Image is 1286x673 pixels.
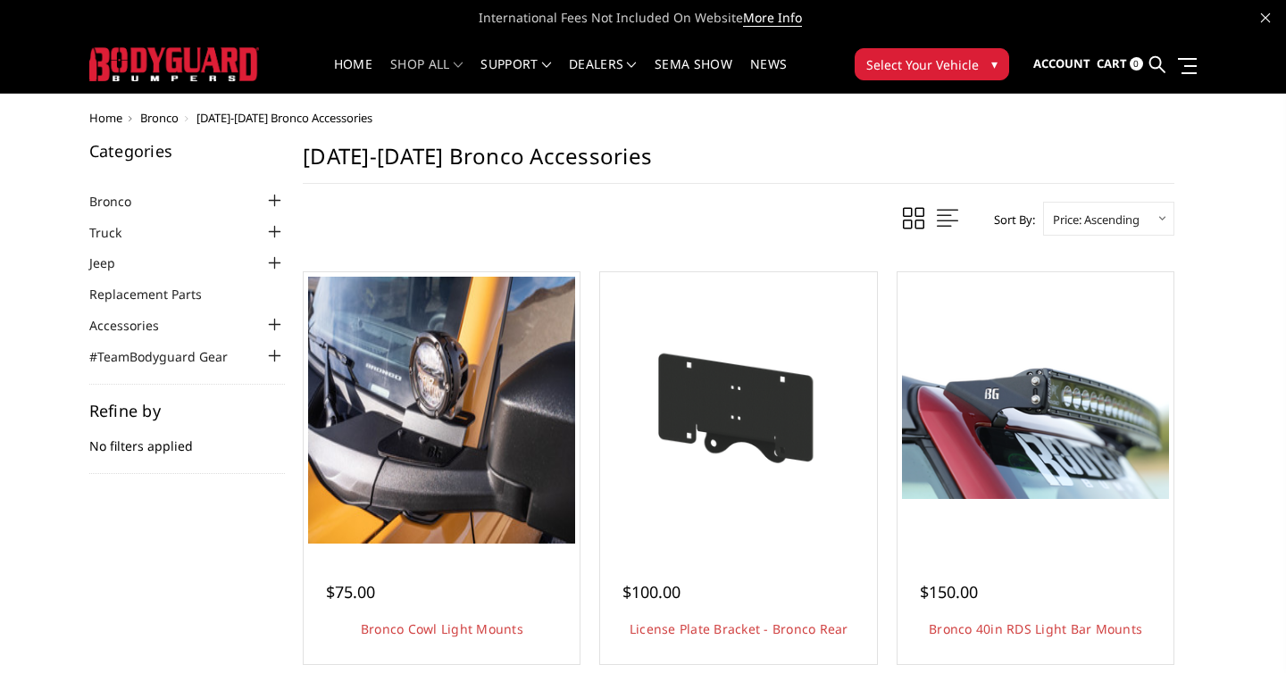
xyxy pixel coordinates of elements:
span: $150.00 [920,581,978,602]
span: $75.00 [326,581,375,602]
a: More Info [743,9,802,27]
a: News [750,58,787,93]
img: Bronco Cowl Light Mounts [308,277,575,544]
button: Select Your Vehicle [855,48,1009,80]
a: Bronco [140,110,179,126]
a: Accessories [89,316,181,335]
a: Home [89,110,122,126]
a: Bronco 40in RDS Light Bar Mounts [929,620,1142,637]
div: No filters applied [89,403,286,474]
a: Bronco Cowl Light Mounts [361,620,523,637]
a: #TeamBodyguard Gear [89,347,250,366]
a: Bronco Cowl Light Mounts Bronco Cowl Light Mounts [308,277,575,544]
span: 0 [1130,57,1143,71]
span: [DATE]-[DATE] Bronco Accessories [196,110,372,126]
a: Mounting bracket included to relocate license plate to spare tire, just above rear camera [605,277,872,544]
a: Bronco 40in RDS Light Bar Mounts Bronco 40in RDS Light Bar Mounts [902,277,1169,544]
img: Mounting bracket included to relocate license plate to spare tire, just above rear camera [605,335,872,485]
a: Bronco [89,192,154,211]
a: Support [480,58,551,93]
a: Replacement Parts [89,285,224,303]
h1: [DATE]-[DATE] Bronco Accessories [303,143,1174,184]
span: ▾ [991,54,998,73]
a: Home [334,58,372,93]
a: Account [1033,40,1090,88]
img: Bronco 40in RDS Light Bar Mounts [902,321,1169,499]
label: Sort By: [984,206,1035,233]
span: Account [1033,55,1090,71]
a: Jeep [89,253,138,272]
img: BODYGUARD BUMPERS [89,47,259,80]
a: shop all [390,58,463,93]
h5: Categories [89,143,286,159]
span: $100.00 [622,581,681,602]
h5: Refine by [89,403,286,419]
a: SEMA Show [655,58,732,93]
span: Select Your Vehicle [866,55,979,74]
a: Cart 0 [1097,40,1143,88]
a: Truck [89,223,144,242]
a: Dealers [569,58,637,93]
a: License Plate Bracket - Bronco Rear [630,620,848,637]
span: Cart [1097,55,1127,71]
